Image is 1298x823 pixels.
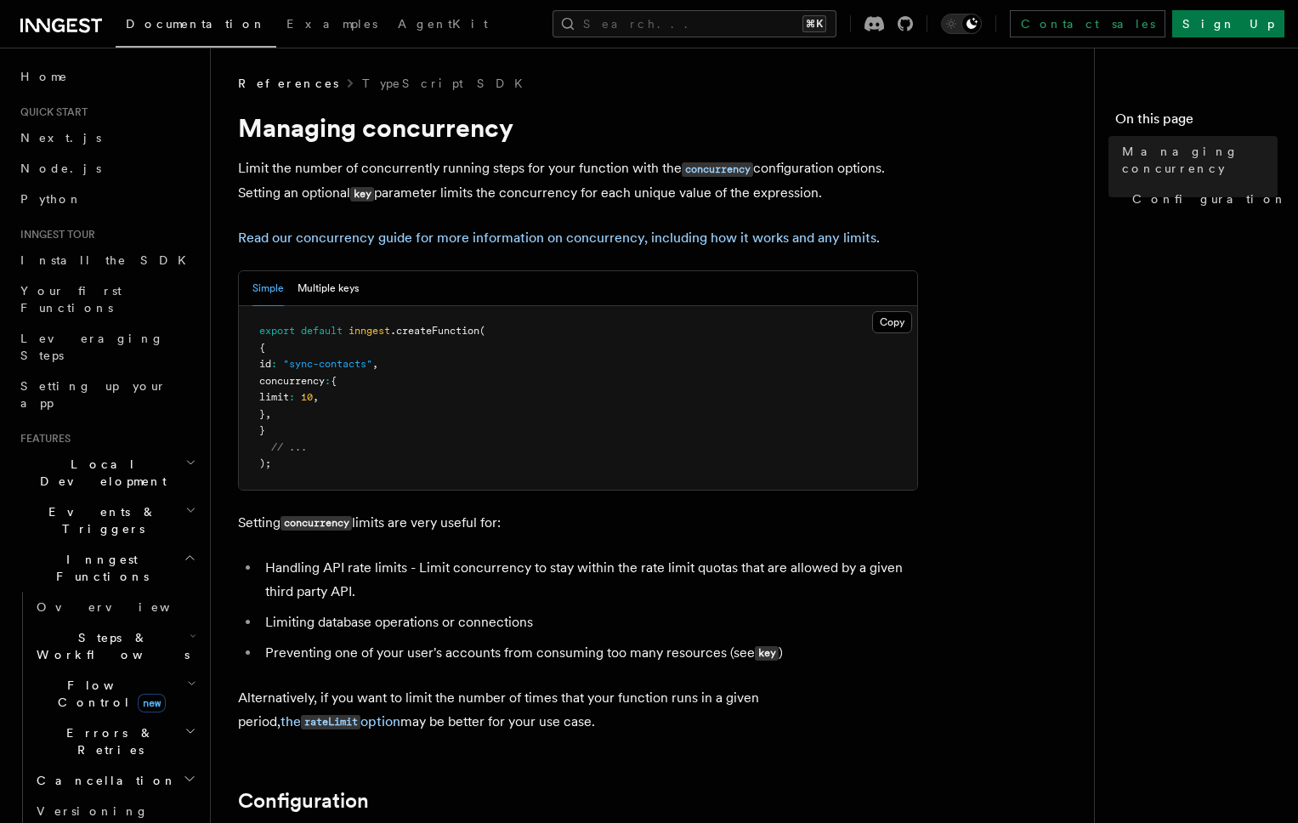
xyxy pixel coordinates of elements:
[20,332,164,362] span: Leveraging Steps
[238,226,918,250] p: .
[14,153,200,184] a: Node.js
[398,17,488,31] span: AgentKit
[20,284,122,315] span: Your first Functions
[138,694,166,712] span: new
[20,68,68,85] span: Home
[14,105,88,119] span: Quick start
[872,311,912,333] button: Copy
[14,184,200,214] a: Python
[20,379,167,410] span: Setting up your app
[301,325,343,337] span: default
[259,424,265,436] span: }
[14,551,184,585] span: Inngest Functions
[259,342,265,354] span: {
[14,228,95,241] span: Inngest tour
[1010,10,1165,37] a: Contact sales
[238,75,338,92] span: References
[30,677,187,711] span: Flow Control
[238,112,918,143] h1: Managing concurrency
[30,765,200,796] button: Cancellation
[20,162,101,175] span: Node.js
[238,230,876,246] a: Read our concurrency guide for more information on concurrency, including how it works and any li...
[755,646,779,661] code: key
[276,5,388,46] a: Examples
[1115,136,1278,184] a: Managing concurrency
[1132,190,1287,207] span: Configuration
[941,14,982,34] button: Toggle dark mode
[14,245,200,275] a: Install the SDK
[271,358,277,370] span: :
[271,441,307,453] span: // ...
[1172,10,1284,37] a: Sign Up
[20,131,101,145] span: Next.js
[281,713,400,729] a: therateLimitoption
[37,600,212,614] span: Overview
[238,511,918,536] p: Setting limits are very useful for:
[259,358,271,370] span: id
[682,160,753,176] a: concurrency
[252,271,284,306] button: Simple
[682,162,753,177] code: concurrency
[289,391,295,403] span: :
[325,375,331,387] span: :
[37,804,149,818] span: Versioning
[372,358,378,370] span: ,
[259,457,271,469] span: );
[298,271,359,306] button: Multiple keys
[20,192,82,206] span: Python
[14,449,200,497] button: Local Development
[30,629,190,663] span: Steps & Workflows
[14,323,200,371] a: Leveraging Steps
[390,325,479,337] span: .createFunction
[238,156,918,206] p: Limit the number of concurrently running steps for your function with the configuration options. ...
[14,497,200,544] button: Events & Triggers
[116,5,276,48] a: Documentation
[259,325,295,337] span: export
[281,516,352,531] code: concurrency
[479,325,485,337] span: (
[313,391,319,403] span: ,
[259,391,289,403] span: limit
[126,17,266,31] span: Documentation
[30,772,177,789] span: Cancellation
[20,253,196,267] span: Install the SDK
[349,325,390,337] span: inngest
[350,187,374,201] code: key
[30,622,200,670] button: Steps & Workflows
[259,408,265,420] span: }
[301,715,360,729] code: rateLimit
[259,375,325,387] span: concurrency
[238,686,918,735] p: Alternatively, if you want to limit the number of times that your function runs in a given period...
[260,556,918,604] li: Handling API rate limits - Limit concurrency to stay within the rate limit quotas that are allowe...
[388,5,498,46] a: AgentKit
[1122,143,1278,177] span: Managing concurrency
[14,432,71,446] span: Features
[283,358,372,370] span: "sync-contacts"
[14,275,200,323] a: Your first Functions
[286,17,377,31] span: Examples
[30,670,200,718] button: Flow Controlnew
[14,122,200,153] a: Next.js
[30,724,184,758] span: Errors & Retries
[1115,109,1278,136] h4: On this page
[238,789,369,813] a: Configuration
[30,592,200,622] a: Overview
[802,15,826,32] kbd: ⌘K
[14,544,200,592] button: Inngest Functions
[1125,184,1278,214] a: Configuration
[14,503,185,537] span: Events & Triggers
[331,375,337,387] span: {
[362,75,533,92] a: TypeScript SDK
[260,610,918,634] li: Limiting database operations or connections
[30,718,200,765] button: Errors & Retries
[14,61,200,92] a: Home
[14,371,200,418] a: Setting up your app
[14,456,185,490] span: Local Development
[260,641,918,666] li: Preventing one of your user's accounts from consuming too many resources (see )
[553,10,836,37] button: Search...⌘K
[265,408,271,420] span: ,
[301,391,313,403] span: 10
